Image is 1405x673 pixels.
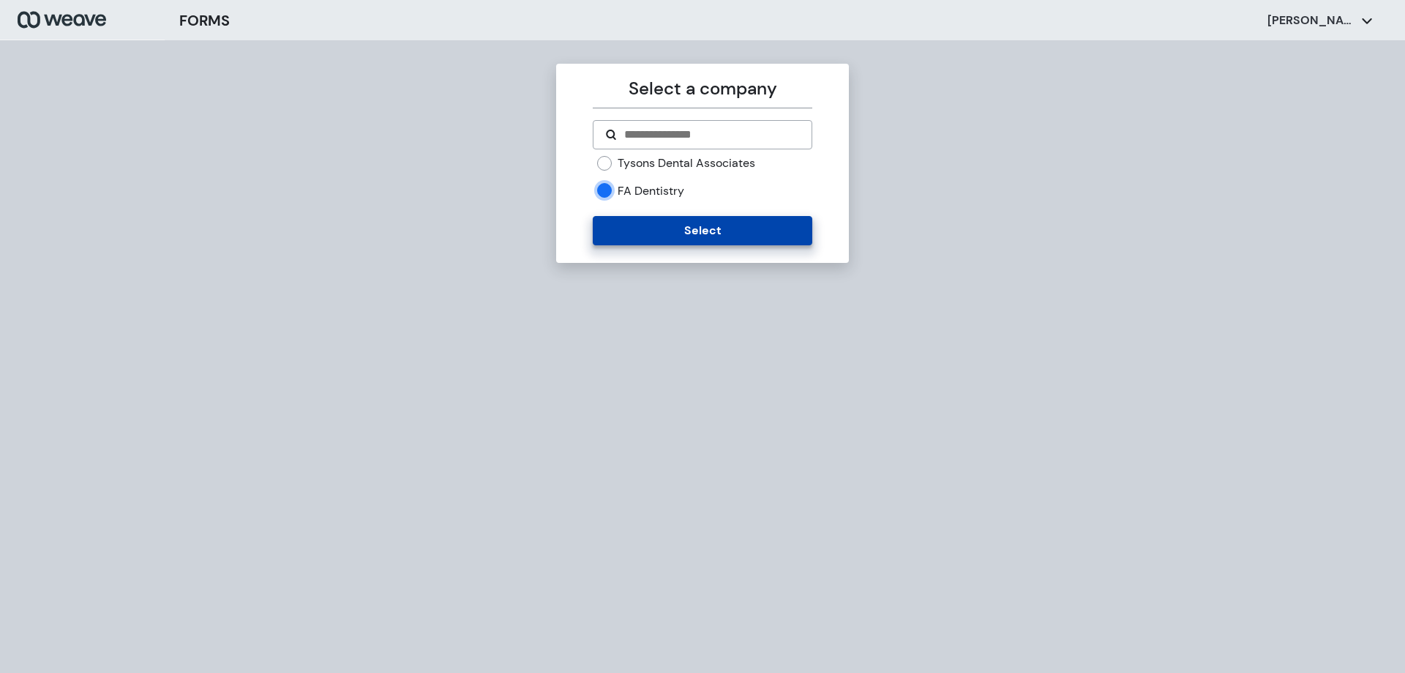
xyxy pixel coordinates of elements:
label: Tysons Dental Associates [618,155,755,171]
input: Search [623,126,799,144]
label: FA Dentistry [618,183,684,199]
p: Select a company [593,75,812,102]
button: Select [593,216,812,245]
p: [PERSON_NAME] [1267,12,1355,29]
h3: FORMS [179,10,230,31]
